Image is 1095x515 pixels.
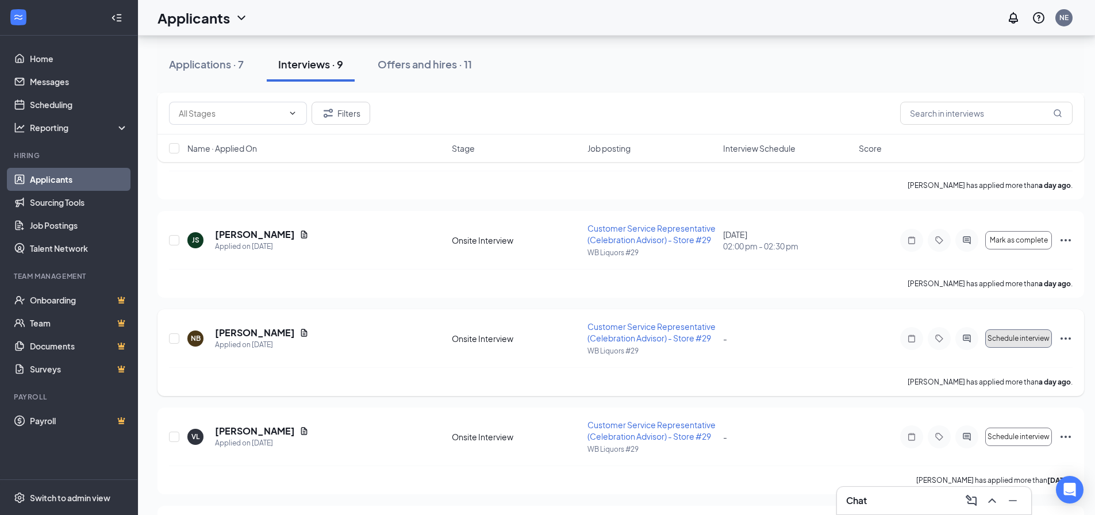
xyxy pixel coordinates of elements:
span: - [723,333,727,344]
div: Payroll [14,392,126,402]
a: TeamCrown [30,312,128,335]
svg: Analysis [14,122,25,133]
div: [DATE] [723,229,852,252]
div: Applied on [DATE] [215,437,309,449]
h1: Applicants [157,8,230,28]
svg: Ellipses [1059,430,1073,444]
b: a day ago [1039,181,1071,190]
a: Messages [30,70,128,93]
svg: QuestionInfo [1032,11,1046,25]
a: OnboardingCrown [30,289,128,312]
svg: ActiveChat [960,334,974,343]
svg: ActiveChat [960,432,974,441]
span: 02:00 pm - 02:30 pm [723,240,852,252]
div: Applied on [DATE] [215,339,309,351]
h5: [PERSON_NAME] [215,228,295,241]
svg: Document [299,230,309,239]
button: Schedule interview [985,428,1052,446]
div: Offers and hires · 11 [378,57,472,71]
h5: [PERSON_NAME] [215,326,295,339]
h5: [PERSON_NAME] [215,425,295,437]
input: Search in interviews [900,102,1073,125]
svg: ComposeMessage [965,494,978,508]
span: Job posting [587,143,631,154]
div: Onsite Interview [452,235,581,246]
svg: Notifications [1006,11,1020,25]
a: PayrollCrown [30,409,128,432]
a: SurveysCrown [30,358,128,381]
span: Mark as complete [990,236,1048,244]
svg: Tag [932,236,946,245]
button: Minimize [1004,491,1022,510]
b: [DATE] [1047,476,1071,485]
div: Onsite Interview [452,333,581,344]
button: Filter Filters [312,102,370,125]
span: Stage [452,143,475,154]
div: Hiring [14,151,126,160]
div: VL [191,432,199,441]
svg: MagnifyingGlass [1053,109,1062,118]
svg: Minimize [1006,494,1020,508]
a: DocumentsCrown [30,335,128,358]
svg: Document [299,328,309,337]
svg: Note [905,432,919,441]
p: [PERSON_NAME] has applied more than . [908,180,1073,190]
span: Schedule interview [988,433,1050,441]
svg: ActiveChat [960,236,974,245]
p: [PERSON_NAME] has applied more than . [916,475,1073,485]
div: Switch to admin view [30,492,110,504]
a: Job Postings [30,214,128,237]
a: Sourcing Tools [30,191,128,214]
svg: Collapse [111,12,122,24]
svg: Document [299,426,309,436]
div: Reporting [30,122,129,133]
div: Applications · 7 [169,57,244,71]
b: a day ago [1039,378,1071,386]
svg: Filter [321,106,335,120]
div: Applied on [DATE] [215,241,309,252]
div: Onsite Interview [452,431,581,443]
svg: ChevronDown [288,109,297,118]
svg: Tag [932,334,946,343]
div: Interviews · 9 [278,57,343,71]
span: Schedule interview [988,335,1050,343]
svg: Note [905,236,919,245]
svg: ChevronDown [235,11,248,25]
svg: Ellipses [1059,233,1073,247]
a: Scheduling [30,93,128,116]
button: Mark as complete [985,231,1052,249]
svg: Settings [14,492,25,504]
button: Schedule interview [985,329,1052,348]
button: ComposeMessage [962,491,981,510]
div: JS [192,235,199,245]
span: Score [859,143,882,154]
svg: Tag [932,432,946,441]
span: Customer Service Representative (Celebration Advisor) - Store #29 [587,223,716,245]
div: NE [1059,13,1069,22]
p: [PERSON_NAME] has applied more than . [908,377,1073,387]
svg: Note [905,334,919,343]
span: Customer Service Representative (Celebration Advisor) - Store #29 [587,420,716,441]
svg: WorkstreamLogo [13,11,24,23]
span: Name · Applied On [187,143,257,154]
span: - [723,432,727,442]
h3: Chat [846,494,867,507]
input: All Stages [179,107,283,120]
a: Home [30,47,128,70]
p: WB Liquors #29 [587,248,716,257]
span: Customer Service Representative (Celebration Advisor) - Store #29 [587,321,716,343]
svg: ChevronUp [985,494,999,508]
div: Open Intercom Messenger [1056,476,1084,504]
a: Applicants [30,168,128,191]
span: Interview Schedule [723,143,796,154]
a: Talent Network [30,237,128,260]
p: WB Liquors #29 [587,346,716,356]
p: [PERSON_NAME] has applied more than . [908,279,1073,289]
p: WB Liquors #29 [587,444,716,454]
div: NB [191,333,201,343]
button: ChevronUp [983,491,1001,510]
svg: Ellipses [1059,332,1073,345]
b: a day ago [1039,279,1071,288]
div: Team Management [14,271,126,281]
